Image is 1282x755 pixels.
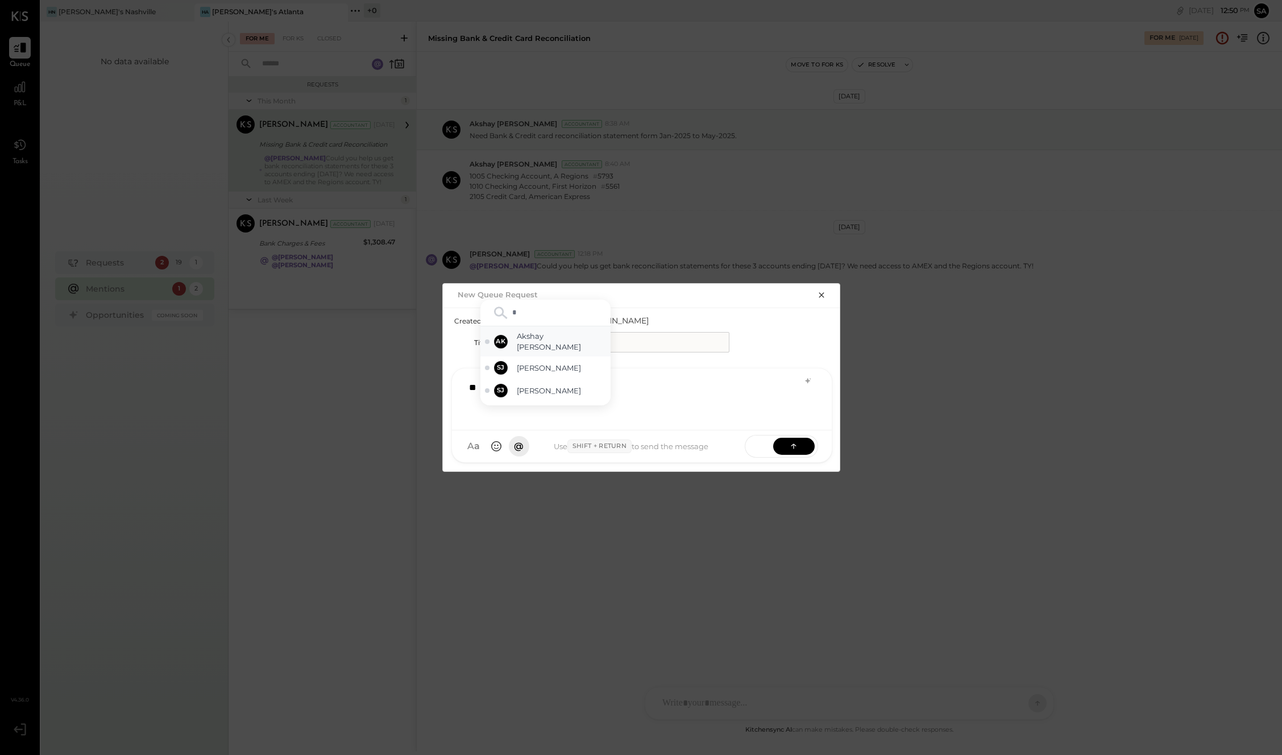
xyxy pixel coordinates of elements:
label: Title [454,338,488,347]
span: SEND [745,432,773,461]
div: Select Samuel Jimenez - Offline [480,356,611,379]
span: [PERSON_NAME] [517,363,606,374]
span: SJ [497,386,505,395]
span: a [474,441,480,452]
span: [PERSON_NAME] [517,385,606,396]
span: [EMAIL_ADDRESS][DOMAIN_NAME] [505,315,733,326]
div: Select Margi Gandhi - Offline [480,402,611,425]
span: Shift + Return [567,439,632,453]
div: Select Akshay koshti - Offline [480,326,611,356]
label: Created by [454,317,492,325]
span: Akshay [PERSON_NAME] [517,331,606,352]
div: Select Samantha Janco - Offline [480,379,611,402]
span: @ [514,441,524,452]
span: SJ [497,363,505,372]
div: Use to send the message [529,439,733,453]
h2: New Queue Request [458,290,538,299]
button: Aa [463,436,484,457]
button: @ [509,436,529,457]
span: AK [496,337,505,346]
